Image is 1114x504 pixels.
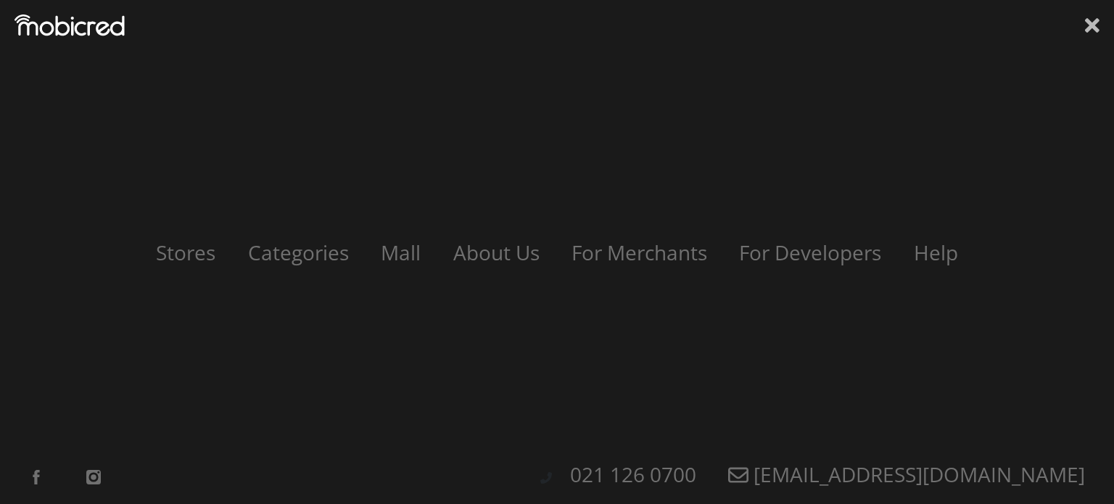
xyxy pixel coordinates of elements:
[141,239,230,266] a: Stores
[714,460,1099,488] a: [EMAIL_ADDRESS][DOMAIN_NAME]
[725,239,896,266] a: For Developers
[366,239,435,266] a: Mall
[15,15,125,36] img: Mobicred
[556,460,711,488] a: 021 126 0700
[234,239,363,266] a: Categories
[439,239,554,266] a: About Us
[899,239,973,266] a: Help
[557,239,722,266] a: For Merchants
